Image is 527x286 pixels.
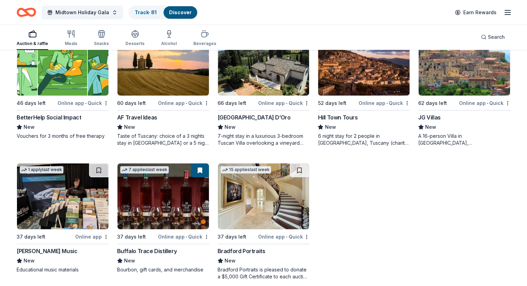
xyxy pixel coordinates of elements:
[117,163,209,273] a: Image for Buffalo Trace Distillery7 applieslast week37 days leftOnline app•QuickBuffalo Trace Dis...
[193,27,216,50] button: Beverages
[488,33,505,41] span: Search
[55,8,109,17] span: Midtown Holiday Gala
[75,232,109,241] div: Online app
[418,113,440,122] div: JG Villas
[258,99,309,107] div: Online app Quick
[85,100,87,106] span: •
[117,99,146,107] div: 60 days left
[258,232,309,241] div: Online app Quick
[419,30,510,96] img: Image for JG Villas
[318,99,346,107] div: 52 days left
[17,247,77,255] div: [PERSON_NAME] Music
[221,166,271,173] div: 15 applies last week
[17,163,109,273] a: Image for Alfred Music1 applylast week37 days leftOnline app[PERSON_NAME] MusicNewEducational mus...
[20,166,63,173] div: 1 apply last week
[117,113,157,122] div: AF Travel Ideas
[17,4,36,20] a: Home
[124,123,135,131] span: New
[94,27,109,50] button: Snacks
[124,257,135,265] span: New
[161,41,177,46] div: Alcohol
[17,27,48,50] button: Auction & raffle
[17,99,46,107] div: 46 days left
[169,9,192,15] a: Discover
[218,266,310,280] div: Bradford Portraits is pleased to donate a $5,000 Gift Certificate to each auction event, which in...
[158,99,209,107] div: Online app Quick
[218,29,310,146] a: Image for Villa Sogni D’Oro4 applieslast week66 days leftOnline app•Quick[GEOGRAPHIC_DATA] D’OroN...
[120,166,169,173] div: 7 applies last week
[218,99,246,107] div: 66 days left
[117,29,209,146] a: Image for AF Travel Ideas7 applieslast week60 days leftOnline app•QuickAF Travel IdeasNewTaste of...
[65,41,77,46] div: Meals
[325,123,336,131] span: New
[487,100,488,106] span: •
[17,30,108,96] img: Image for BetterHelp Social Impact
[117,247,177,255] div: Buffalo Trace Distillery
[24,257,35,265] span: New
[318,133,410,146] div: 6 night stay for 2 people in [GEOGRAPHIC_DATA], Tuscany (charity rate is $1380; retails at $2200;...
[451,6,501,19] a: Earn Rewards
[17,41,48,46] div: Auction & raffle
[218,233,246,241] div: 37 days left
[17,233,45,241] div: 37 days left
[425,123,436,131] span: New
[359,99,410,107] div: Online app Quick
[386,100,388,106] span: •
[24,123,35,131] span: New
[42,6,123,19] button: Midtown Holiday Gala
[418,29,510,146] a: Image for JG Villas62 days leftOnline app•QuickJG VillasNewA 16-person Villa in [GEOGRAPHIC_DATA]...
[193,41,216,46] div: Beverages
[58,99,109,107] div: Online app Quick
[135,9,157,15] a: Track· 81
[117,133,209,146] div: Taste of Tuscany: choice of a 3 nights stay in [GEOGRAPHIC_DATA] or a 5 night stay in [GEOGRAPHIC...
[117,266,209,273] div: Bourbon, gift cards, and merchandise
[218,163,309,229] img: Image for Bradford Portraits
[117,233,146,241] div: 37 days left
[117,30,209,96] img: Image for AF Travel Ideas
[161,27,177,50] button: Alcohol
[318,30,410,96] img: Image for Hill Town Tours
[17,163,108,229] img: Image for Alfred Music
[125,27,144,50] button: Desserts
[17,29,109,140] a: Image for BetterHelp Social Impact30 applieslast week46 days leftOnline app•QuickBetterHelp Socia...
[318,113,358,122] div: Hill Town Tours
[94,41,109,46] div: Snacks
[218,30,309,96] img: Image for Villa Sogni D’Oro
[418,133,510,146] div: A 16-person Villa in [GEOGRAPHIC_DATA], [GEOGRAPHIC_DATA], [GEOGRAPHIC_DATA] for 7days/6nights (R...
[286,100,287,106] span: •
[117,163,209,229] img: Image for Buffalo Trace Distillery
[65,27,77,50] button: Meals
[286,234,287,240] span: •
[129,6,198,19] button: Track· 81Discover
[225,123,236,131] span: New
[125,41,144,46] div: Desserts
[218,133,310,146] div: 7-night stay in a luxurious 3-bedroom Tuscan Villa overlooking a vineyard and the ancient walled ...
[459,99,510,107] div: Online app Quick
[218,113,291,122] div: [GEOGRAPHIC_DATA] D’Oro
[17,113,81,122] div: BetterHelp Social Impact
[17,133,109,140] div: Vouchers for 3 months of free therapy
[218,163,310,280] a: Image for Bradford Portraits15 applieslast week37 days leftOnline app•QuickBradford PortraitsNewB...
[186,100,187,106] span: •
[418,99,447,107] div: 62 days left
[218,247,265,255] div: Bradford Portraits
[318,29,410,146] a: Image for Hill Town Tours 2 applieslast week52 days leftOnline app•QuickHill Town ToursNew6 night...
[17,266,109,273] div: Educational music materials
[158,232,209,241] div: Online app Quick
[475,30,510,44] button: Search
[225,257,236,265] span: New
[186,234,187,240] span: •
